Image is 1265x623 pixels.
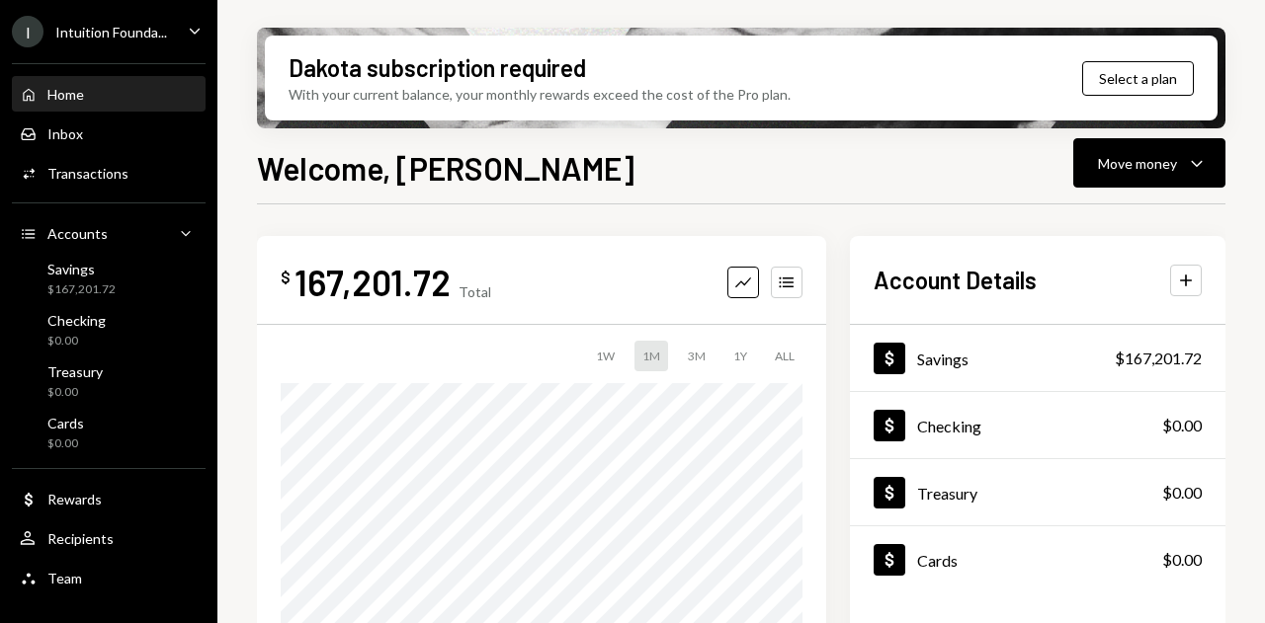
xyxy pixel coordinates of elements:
[47,261,116,277] div: Savings
[917,417,981,435] div: Checking
[47,435,84,452] div: $0.00
[55,24,167,40] div: Intuition Founda...
[47,225,108,242] div: Accounts
[47,281,116,298] div: $167,201.72
[12,16,43,47] div: I
[850,325,1225,391] a: Savings$167,201.72
[47,415,84,431] div: Cards
[47,363,103,380] div: Treasury
[1162,481,1202,505] div: $0.00
[47,530,114,547] div: Recipients
[1115,347,1202,370] div: $167,201.72
[850,526,1225,592] a: Cards$0.00
[917,350,969,368] div: Savings
[12,357,206,405] a: Treasury$0.00
[47,86,84,103] div: Home
[1162,548,1202,572] div: $0.00
[917,551,958,570] div: Cards
[767,341,802,371] div: ALL
[12,560,206,595] a: Team
[725,341,755,371] div: 1Y
[12,520,206,556] a: Recipients
[12,255,206,302] a: Savings$167,201.72
[1162,414,1202,437] div: $0.00
[47,125,83,142] div: Inbox
[874,264,1037,296] h2: Account Details
[850,459,1225,525] a: Treasury$0.00
[917,484,977,503] div: Treasury
[47,384,103,401] div: $0.00
[588,341,623,371] div: 1W
[12,215,206,251] a: Accounts
[12,116,206,151] a: Inbox
[634,341,668,371] div: 1M
[281,268,291,287] div: $
[47,570,82,586] div: Team
[47,312,106,329] div: Checking
[257,148,634,188] h1: Welcome, [PERSON_NAME]
[12,155,206,191] a: Transactions
[1073,138,1225,188] button: Move money
[12,481,206,516] a: Rewards
[12,409,206,456] a: Cards$0.00
[289,51,586,84] div: Dakota subscription required
[47,491,102,507] div: Rewards
[1098,153,1177,174] div: Move money
[295,260,451,304] div: 167,201.72
[680,341,714,371] div: 3M
[289,84,791,105] div: With your current balance, your monthly rewards exceed the cost of the Pro plan.
[850,392,1225,458] a: Checking$0.00
[12,76,206,112] a: Home
[47,333,106,350] div: $0.00
[1082,61,1194,96] button: Select a plan
[459,283,491,300] div: Total
[12,306,206,353] a: Checking$0.00
[47,165,128,182] div: Transactions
